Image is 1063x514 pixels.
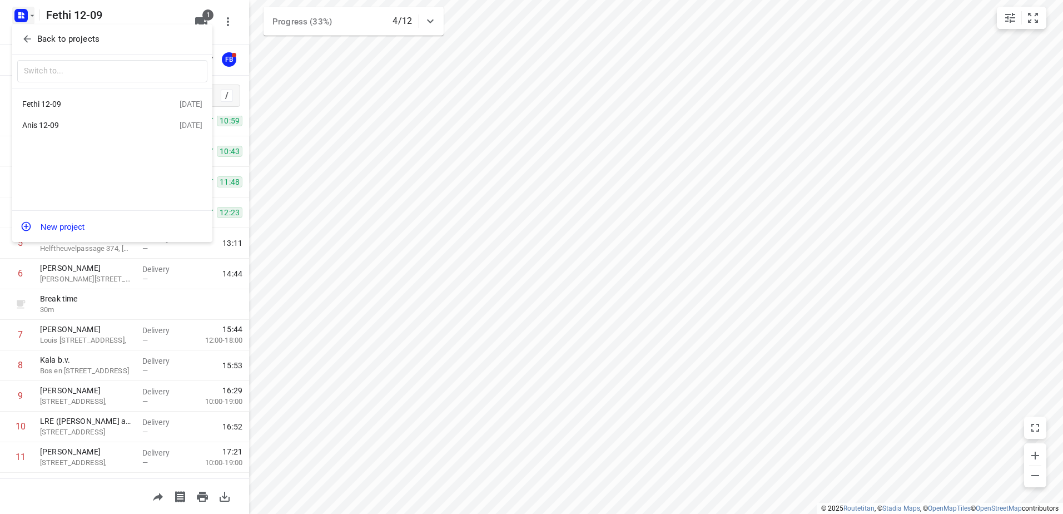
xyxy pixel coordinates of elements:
div: Fethi 12-09 [22,100,150,108]
div: Anis 12-09 [22,121,150,130]
div: Anis 12-09[DATE] [12,115,212,136]
div: Fethi 12-09[DATE] [12,93,212,115]
p: Back to projects [37,33,100,46]
div: [DATE] [180,100,202,108]
div: [DATE] [180,121,202,130]
button: New project [12,215,212,238]
input: Switch to... [17,60,207,83]
button: Back to projects [17,30,207,48]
